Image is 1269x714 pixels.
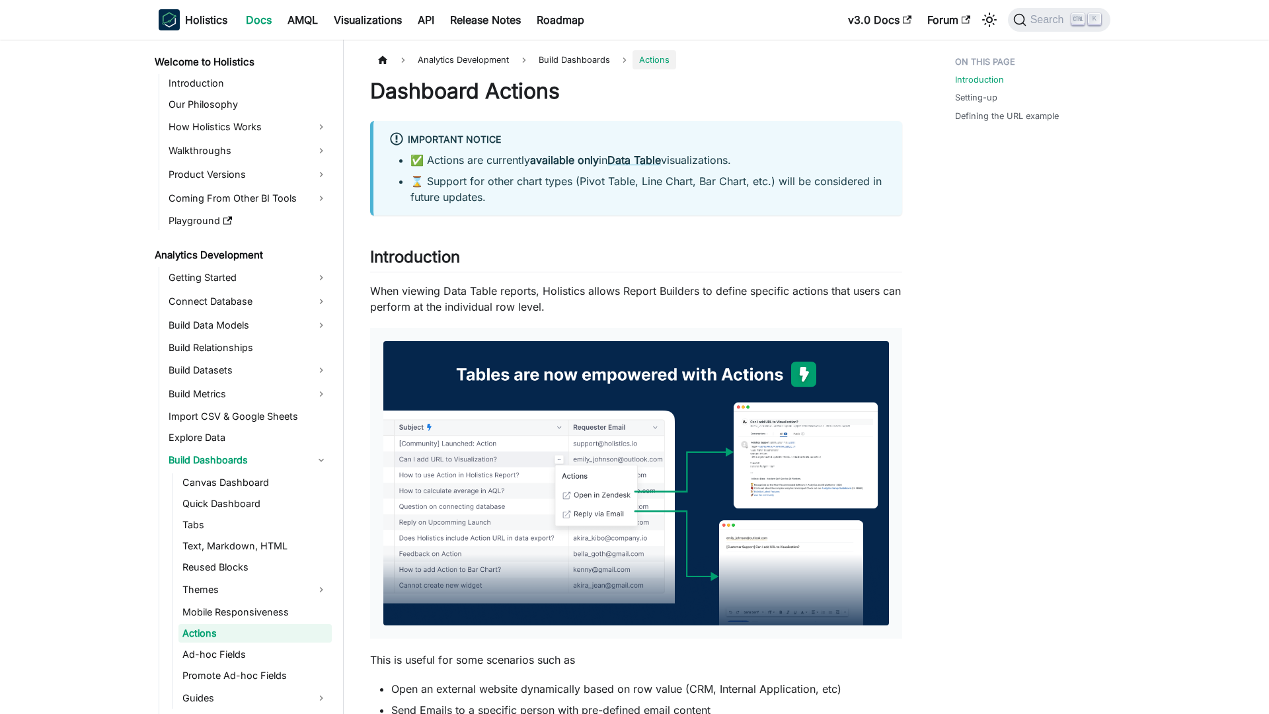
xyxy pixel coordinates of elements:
[178,473,332,492] a: Canvas Dashboard
[178,579,332,600] a: Themes
[1008,8,1110,32] button: Search (Ctrl+K)
[178,516,332,534] a: Tabs
[145,40,344,714] nav: Docs sidebar
[178,645,332,664] a: Ad-hoc Fields
[529,9,592,30] a: Roadmap
[532,50,617,69] span: Build Dashboards
[370,50,902,69] nav: Breadcrumbs
[1026,14,1072,26] span: Search
[607,153,661,167] a: Data Table
[1088,13,1101,25] kbd: K
[165,95,332,114] a: Our Philosophy
[530,153,599,167] strong: available only
[165,291,332,312] a: Connect Database
[151,246,332,264] a: Analytics Development
[165,338,332,357] a: Build Relationships
[178,624,332,643] a: Actions
[411,50,516,69] span: Analytics Development
[178,688,332,709] a: Guides
[178,495,332,513] a: Quick Dashboard
[955,91,997,104] a: Setting-up
[151,53,332,71] a: Welcome to Holistics
[979,9,1000,30] button: Switch between dark and light mode (currently light mode)
[178,537,332,555] a: Text, Markdown, HTML
[178,666,332,685] a: Promote Ad-hoc Fields
[633,50,676,69] span: Actions
[238,9,280,30] a: Docs
[280,9,326,30] a: AMQL
[165,164,332,185] a: Product Versions
[370,652,902,668] p: This is useful for some scenarios such as
[165,267,332,288] a: Getting Started
[165,188,332,209] a: Coming From Other BI Tools
[442,9,529,30] a: Release Notes
[919,9,978,30] a: Forum
[955,110,1059,122] a: Defining the URL example
[370,247,902,272] h2: Introduction
[326,9,410,30] a: Visualizations
[165,407,332,426] a: Import CSV & Google Sheets
[370,78,902,104] h1: Dashboard Actions
[165,74,332,93] a: Introduction
[165,428,332,447] a: Explore Data
[370,50,395,69] a: Home page
[165,212,332,230] a: Playground
[410,173,886,205] li: ⌛ Support for other chart types (Pivot Table, Line Chart, Bar Chart, etc.) will be considered in ...
[370,283,902,315] p: When viewing Data Table reports, Holistics allows Report Builders to define specific actions that...
[159,9,227,30] a: HolisticsHolistics
[178,603,332,621] a: Mobile Responsiveness
[389,132,886,149] div: Important Notice
[165,383,332,405] a: Build Metrics
[410,9,442,30] a: API
[391,681,902,697] li: Open an external website dynamically based on row value (CRM, Internal Application, etc)
[383,341,889,625] img: Action Background
[955,73,1004,86] a: Introduction
[178,558,332,576] a: Reused Blocks
[165,116,332,138] a: How Holistics Works
[159,9,180,30] img: Holistics
[165,360,332,381] a: Build Datasets
[185,12,227,28] b: Holistics
[165,315,332,336] a: Build Data Models
[165,450,332,471] a: Build Dashboards
[840,9,919,30] a: v3.0 Docs
[410,152,886,168] li: ✅ Actions are currently in visualizations.
[165,140,332,161] a: Walkthroughs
